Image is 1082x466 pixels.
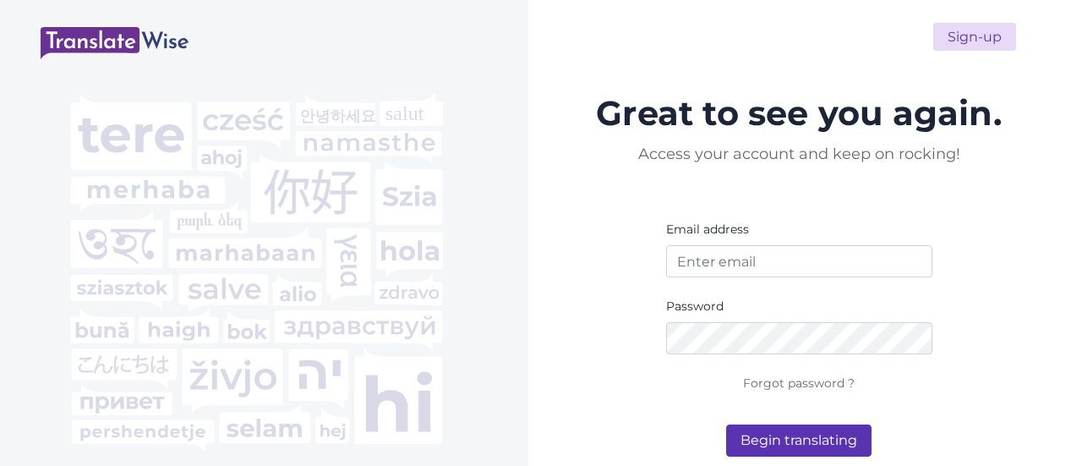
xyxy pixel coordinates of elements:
label: Email address [666,221,749,238]
h1: Great to see you again. [592,83,1006,144]
a: Sign-up [933,23,1016,51]
button: Begin translating [726,425,872,457]
a: Forgot password ? [743,376,855,391]
label: Password [666,298,724,315]
p: Access your account and keep on rocking! [621,144,976,165]
input: Enter email [666,245,932,277]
